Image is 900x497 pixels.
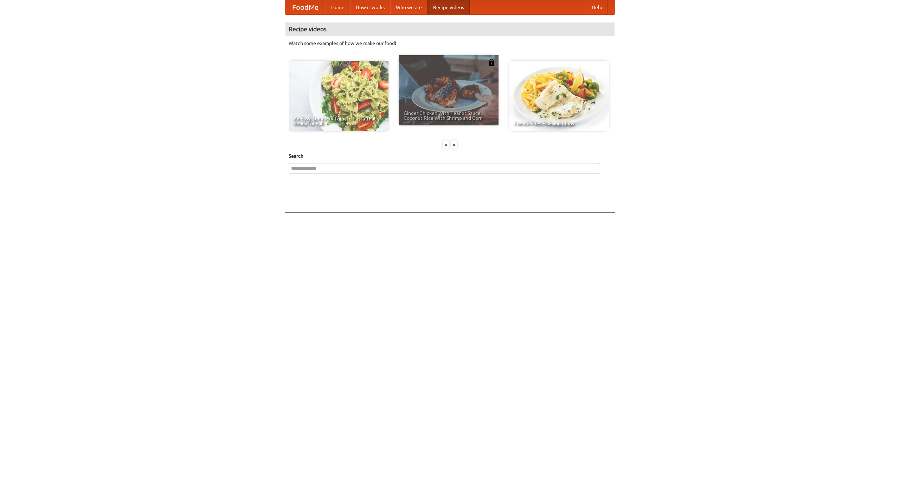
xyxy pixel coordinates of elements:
[326,0,350,14] a: Home
[289,152,611,159] h5: Search
[285,0,326,14] a: FoodMe
[443,140,449,149] div: «
[488,59,495,66] img: 483408.png
[350,0,390,14] a: How it works
[289,61,388,131] a: An Easy, Summery Tomato Pasta That's Ready for Fall
[451,140,457,149] div: »
[514,121,604,126] span: French Fries Fish and Chips
[289,40,611,47] p: Watch some examples of how we make our food!
[509,61,609,131] a: French Fries Fish and Chips
[285,22,615,36] h4: Recipe videos
[390,0,427,14] a: Who we are
[586,0,608,14] a: Help
[427,0,470,14] a: Recipe videos
[294,116,384,126] span: An Easy, Summery Tomato Pasta That's Ready for Fall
